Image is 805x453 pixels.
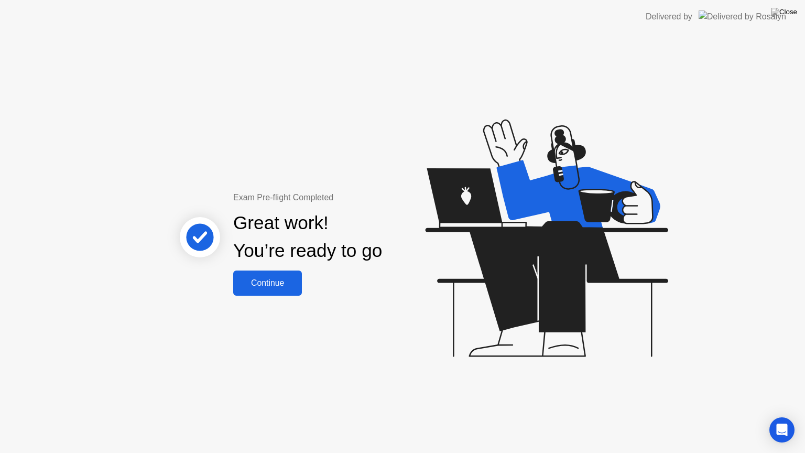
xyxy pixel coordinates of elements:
[233,209,382,265] div: Great work! You’re ready to go
[236,278,299,288] div: Continue
[233,191,450,204] div: Exam Pre-flight Completed
[233,271,302,296] button: Continue
[769,417,795,443] div: Open Intercom Messenger
[699,10,786,23] img: Delivered by Rosalyn
[646,10,692,23] div: Delivered by
[771,8,797,16] img: Close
